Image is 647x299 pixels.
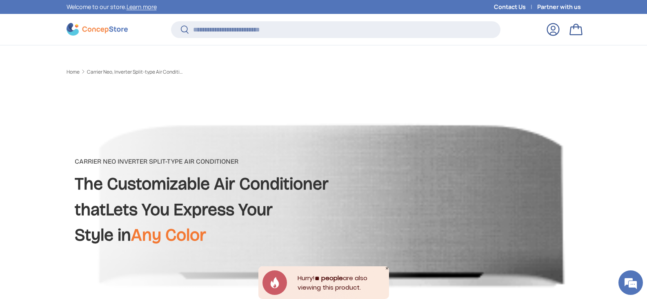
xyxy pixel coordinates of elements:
a: Home [67,70,80,74]
p: Carrier Neo Inverter Split-type Air Conditioner [75,157,329,166]
a: Partner with us [537,2,581,11]
a: Carrier Neo, Inverter Split-type Air Conditioner [87,70,185,74]
div: Close [385,266,389,270]
strong: Style in [75,225,206,245]
p: Welcome to our store. [67,2,157,11]
strong: The Customizable Air Conditioner [75,173,329,194]
img: ConcepStore [67,23,128,36]
strong: Lets You Express Your [106,199,273,220]
a: Contact Us [494,2,537,11]
span: Any Color [131,225,206,245]
a: Learn more [127,3,157,11]
nav: Breadcrumbs [67,68,339,76]
strong: that [75,199,106,220]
